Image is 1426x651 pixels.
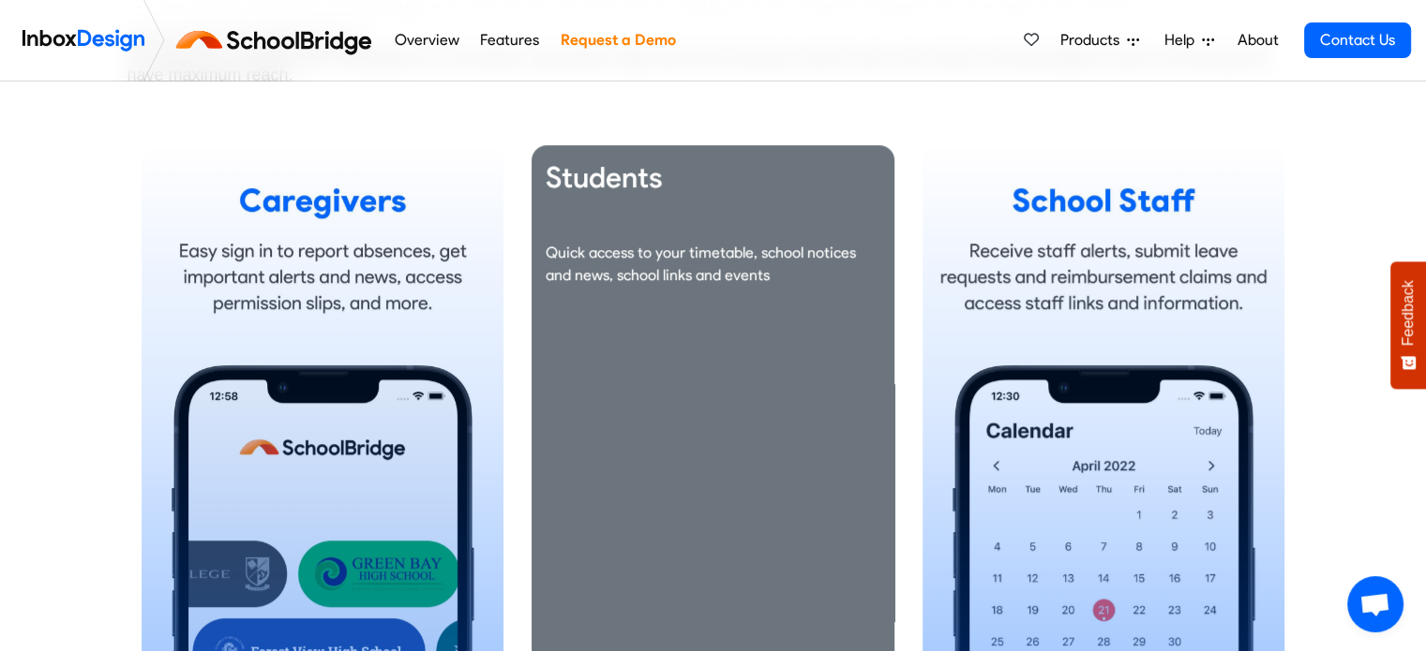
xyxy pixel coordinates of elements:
[546,242,880,287] p: Quick access to your timetable, school notices and news, school links and events
[1053,22,1147,59] a: Products
[1157,22,1222,59] a: Help
[1164,29,1202,52] span: Help
[1232,22,1283,59] a: About
[475,22,545,59] a: Features
[1347,576,1403,632] a: Open chat
[389,22,464,59] a: Overview
[173,18,383,63] img: schoolbridge logo
[1060,29,1127,52] span: Products
[555,22,681,59] a: Request a Demo
[546,159,880,197] h3: Students
[1400,280,1417,346] span: Feedback
[1390,261,1426,389] button: Feedback - Show survey
[1304,22,1411,58] a: Contact Us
